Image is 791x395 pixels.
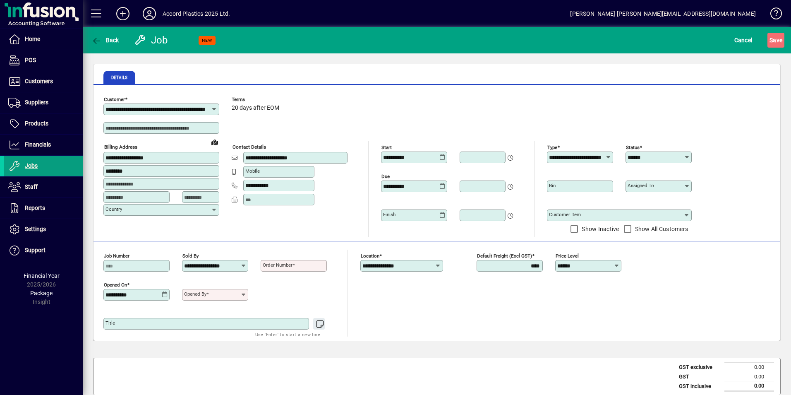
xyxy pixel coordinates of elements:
[4,177,83,197] a: Staff
[182,253,199,259] mat-label: Sold by
[732,33,755,48] button: Cancel
[25,162,38,169] span: Jobs
[104,282,127,288] mat-label: Opened On
[675,372,724,381] td: GST
[263,262,292,268] mat-label: Order number
[734,34,753,47] span: Cancel
[245,168,260,174] mat-label: Mobile
[4,50,83,71] a: POS
[4,92,83,113] a: Suppliers
[724,381,774,391] td: 0.00
[361,253,379,259] mat-label: Location
[549,183,556,188] mat-label: Bin
[626,145,640,150] mat-label: Status
[30,290,53,296] span: Package
[724,363,774,372] td: 0.00
[105,206,122,212] mat-label: Country
[549,212,581,217] mat-label: Customer Item
[769,37,773,43] span: S
[111,76,127,80] span: Details
[91,37,119,43] span: Back
[477,253,532,259] mat-label: Default Freight (excl GST)
[724,372,774,381] td: 0.00
[25,183,38,190] span: Staff
[24,272,60,279] span: Financial Year
[675,381,724,391] td: GST inclusive
[4,29,83,50] a: Home
[675,363,724,372] td: GST exclusive
[381,145,392,150] mat-label: Start
[25,226,46,232] span: Settings
[105,320,115,326] mat-label: Title
[769,34,782,47] span: ave
[25,120,48,127] span: Products
[628,183,654,188] mat-label: Assigned to
[633,225,688,233] label: Show All Customers
[4,198,83,219] a: Reports
[163,7,230,20] div: Accord Plastics 2025 Ltd.
[4,240,83,261] a: Support
[208,135,221,149] a: View on map
[110,6,136,21] button: Add
[202,38,212,43] span: NEW
[547,145,557,150] mat-label: Type
[104,96,125,102] mat-label: Customer
[83,33,128,48] app-page-header-button: Back
[134,34,170,47] div: Job
[136,6,163,21] button: Profile
[767,33,784,48] button: Save
[383,212,395,217] mat-label: Finish
[381,173,390,179] mat-label: Due
[25,78,53,84] span: Customers
[25,99,48,106] span: Suppliers
[25,57,36,63] span: POS
[764,2,781,29] a: Knowledge Base
[104,253,129,259] mat-label: Job number
[25,205,45,211] span: Reports
[255,330,320,339] mat-hint: Use 'Enter' to start a new line
[232,105,279,111] span: 20 days after EOM
[184,291,206,297] mat-label: Opened by
[25,141,51,148] span: Financials
[580,225,619,233] label: Show Inactive
[4,219,83,240] a: Settings
[89,33,121,48] button: Back
[4,113,83,134] a: Products
[4,135,83,155] a: Financials
[4,71,83,92] a: Customers
[570,7,756,20] div: [PERSON_NAME] [PERSON_NAME][EMAIL_ADDRESS][DOMAIN_NAME]
[25,247,46,253] span: Support
[232,97,281,102] span: Terms
[25,36,40,42] span: Home
[556,253,579,259] mat-label: Price Level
